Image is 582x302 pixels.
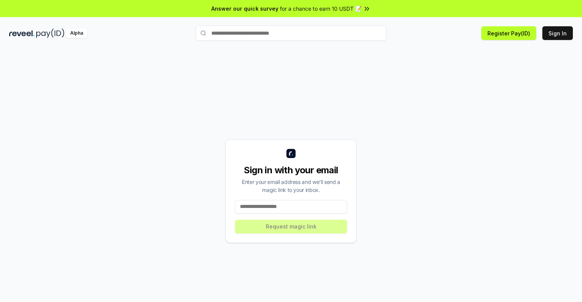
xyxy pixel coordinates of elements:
img: pay_id [36,29,64,38]
span: for a chance to earn 10 USDT 📝 [280,5,362,13]
button: Register Pay(ID) [481,26,536,40]
div: Enter your email address and we’ll send a magic link to your inbox. [235,178,347,194]
button: Sign In [542,26,573,40]
span: Answer our quick survey [211,5,278,13]
img: logo_small [286,149,296,158]
div: Sign in with your email [235,164,347,176]
div: Alpha [66,29,87,38]
img: reveel_dark [9,29,35,38]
